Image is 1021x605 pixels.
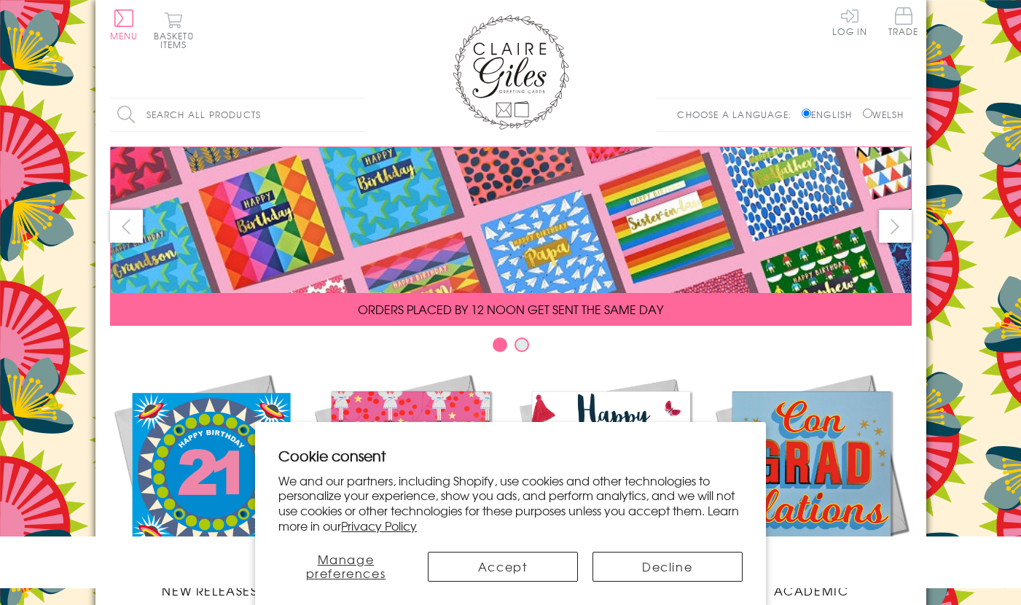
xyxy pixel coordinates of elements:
button: Basket0 items [154,12,194,49]
a: Christmas [310,370,511,599]
button: next [879,210,912,243]
a: Trade [888,7,919,39]
span: Manage preferences [306,550,386,582]
a: Log In [832,7,867,36]
label: Welsh [863,108,904,121]
button: Accept [428,552,578,582]
h2: Cookie consent [278,445,743,466]
button: prev [110,210,143,243]
a: New Releases [110,370,310,599]
span: Menu [110,29,138,42]
input: Welsh [863,109,872,118]
input: Search [351,98,365,131]
span: New Releases [162,582,257,599]
span: Academic [774,582,849,599]
p: We and our partners, including Shopify, use cookies and other technologies to personalize your ex... [278,473,743,534]
button: Carousel Page 2 [515,337,529,352]
label: English [802,108,859,121]
a: Privacy Policy [341,517,417,534]
div: Carousel Pagination [110,337,912,359]
button: Manage preferences [278,552,412,582]
span: ORDERS PLACED BY 12 NOON GET SENT THE SAME DAY [358,300,663,318]
input: English [802,109,811,118]
input: Search all products [110,98,365,131]
button: Carousel Page 1 (Current Slide) [493,337,507,352]
button: Decline [592,552,743,582]
p: Choose a language: [677,108,799,121]
span: Trade [888,7,919,36]
button: Menu [110,9,138,40]
img: Claire Giles Greetings Cards [453,15,569,130]
span: 0 items [160,29,194,51]
a: Birthdays [511,370,711,599]
a: Academic [711,370,912,599]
